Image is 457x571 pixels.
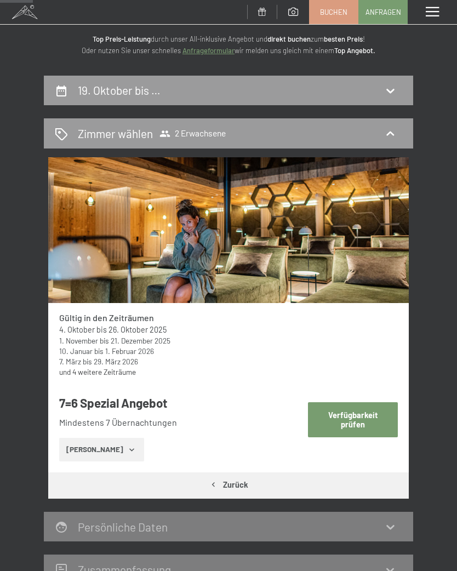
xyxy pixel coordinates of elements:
li: Mindestens 7 Übernachtungen [59,416,301,429]
strong: Gültig in den Zeiträumen [59,312,154,323]
time: 29.03.2026 [94,357,138,366]
div: bis [59,335,398,346]
a: und 4 weitere Zeiträume [59,367,136,376]
h2: 19. Oktober bis … [78,83,161,97]
time: 26.10.2025 [108,325,167,334]
button: Verfügbarkeit prüfen [308,402,398,437]
time: 07.03.2026 [59,357,81,366]
strong: direkt buchen [267,35,311,43]
time: 10.01.2026 [59,346,93,356]
strong: besten Preis [324,35,363,43]
time: 01.11.2025 [59,336,98,345]
img: mss_renderimg.php [48,157,409,303]
p: durch unser All-inklusive Angebot und zum ! Oder nutzen Sie unser schnelles wir melden uns gleich... [44,33,413,56]
div: bis [59,356,398,367]
span: Buchen [320,7,347,17]
a: Buchen [310,1,358,24]
button: [PERSON_NAME] [59,438,144,462]
a: Anfrageformular [182,46,235,55]
strong: Top Angebot. [334,46,375,55]
div: bis [59,346,398,356]
span: 2 Erwachsene [159,128,226,139]
time: 01.02.2026 [105,346,154,356]
a: Anfragen [359,1,407,24]
h2: Zimmer wählen [78,125,153,141]
button: Zurück [48,472,409,498]
time: 04.10.2025 [59,325,95,334]
h2: Persönliche Daten [78,520,168,534]
strong: Top Preis-Leistung [93,35,151,43]
h3: 7=6 Spezial Angebot [59,395,301,412]
span: Anfragen [365,7,401,17]
time: 21.12.2025 [111,336,170,345]
div: bis [59,324,398,335]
